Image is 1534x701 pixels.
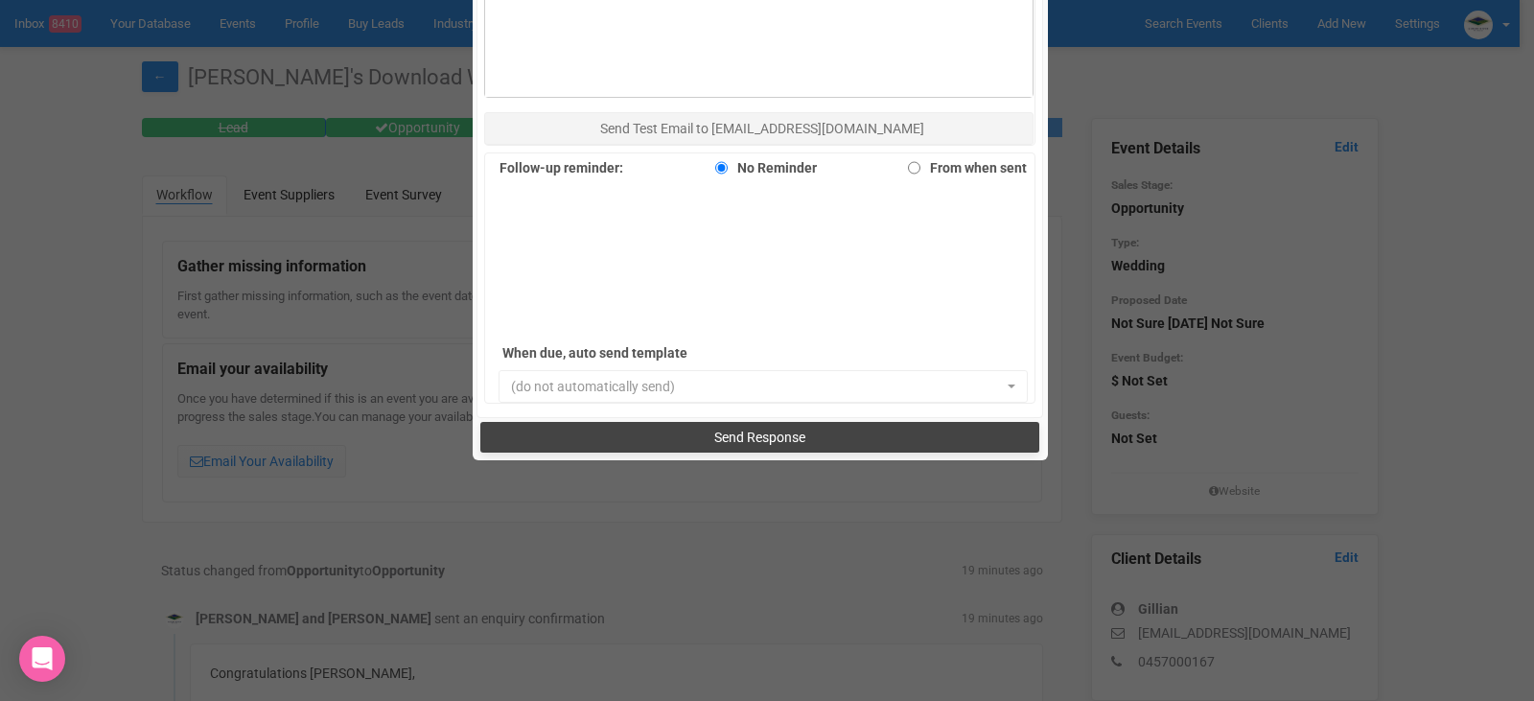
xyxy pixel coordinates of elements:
span: Send Test Email to [EMAIL_ADDRESS][DOMAIN_NAME] [600,121,924,136]
label: Follow-up reminder: [500,154,623,181]
label: When due, auto send template [502,339,771,366]
label: No Reminder [706,154,817,181]
div: Open Intercom Messenger [19,636,65,682]
span: Send Response [714,430,805,445]
span: (do not automatically send) [511,377,1004,396]
label: From when sent [898,154,1027,181]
